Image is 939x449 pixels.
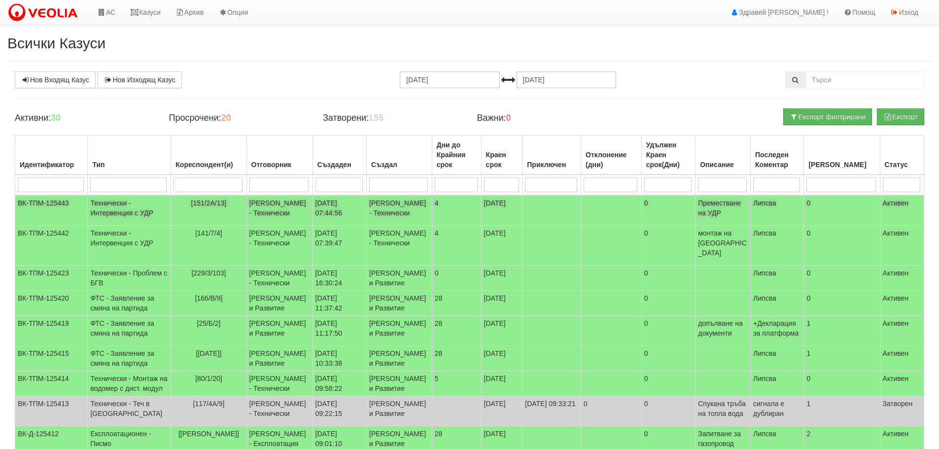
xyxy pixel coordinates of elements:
[174,158,243,172] div: Кореспондент(и)
[246,291,313,316] td: [PERSON_NAME] и Развитие
[246,346,313,371] td: [PERSON_NAME] и Развитие
[369,113,383,123] b: 155
[88,195,171,226] td: Технически - Интервенция с УДР
[753,375,776,382] span: Липсва
[804,266,880,291] td: 0
[88,291,171,316] td: ФТС - Заявление за смяна на партида
[880,226,924,266] td: Активен
[641,346,696,371] td: 0
[88,396,171,426] td: Технически - Теч в [GEOGRAPHIC_DATA]
[481,266,522,291] td: [DATE]
[367,291,432,316] td: [PERSON_NAME] и Развитие
[435,229,439,237] span: 4
[15,316,88,346] td: ВК-ТПМ-125419
[804,396,880,426] td: 1
[880,195,924,226] td: Активен
[641,266,696,291] td: 0
[880,396,924,426] td: Затворен
[880,291,924,316] td: Активен
[313,195,366,226] td: [DATE] 07:44:56
[435,319,443,327] span: 28
[804,371,880,396] td: 0
[313,371,366,396] td: [DATE] 09:58:22
[584,148,639,172] div: Отклонение (дни)
[367,195,432,226] td: [PERSON_NAME] - Технически
[323,113,462,123] h4: Затворени:
[313,266,366,291] td: [DATE] 16:30:24
[481,316,522,346] td: [DATE]
[435,294,443,302] span: 28
[246,371,313,396] td: [PERSON_NAME] - Технически
[804,226,880,266] td: 0
[246,316,313,346] td: [PERSON_NAME] и Развитие
[15,226,88,266] td: ВК-ТПМ-125442
[880,136,924,175] th: Статус: No sort applied, activate to apply an ascending sort
[644,138,693,172] div: Удължен Краен срок(Дни)
[641,316,696,346] td: 0
[196,349,221,357] span: [[DATE]]
[753,319,799,337] span: +Декларация за платформа
[753,199,776,207] span: Липсва
[191,199,227,207] span: [151/2А/13]
[191,269,226,277] span: [229/3/103]
[15,266,88,291] td: ВК-ТПМ-125423
[481,371,522,396] td: [DATE]
[880,266,924,291] td: Активен
[195,375,222,382] span: [80/1/20]
[506,113,511,123] b: 0
[581,396,642,426] td: 0
[367,371,432,396] td: [PERSON_NAME] и Развитие
[883,158,921,172] div: Статус
[367,266,432,291] td: [PERSON_NAME] и Развитие
[7,2,82,23] img: VeoliaLogo.png
[195,229,222,237] span: [141/7/4]
[313,291,366,316] td: [DATE] 11:37:42
[246,396,313,426] td: [PERSON_NAME] - Технически
[525,158,578,172] div: Приключен
[477,113,616,123] h4: Важни:
[481,396,522,426] td: [DATE]
[88,266,171,291] td: Технически - Проблем с БГВ
[315,158,364,172] div: Създаден
[246,195,313,226] td: [PERSON_NAME] - Технически
[313,316,366,346] td: [DATE] 11:17:50
[435,199,439,207] span: 4
[806,71,924,88] input: Търсене по Идентификатор, Бл/Вх/Ап, Тип, Описание, Моб. Номер, Имейл, Файл, Коментар,
[367,316,432,346] td: [PERSON_NAME] и Развитие
[15,136,88,175] th: Идентификатор: No sort applied, activate to apply an ascending sort
[641,136,696,175] th: Удължен Краен срок(Дни): No sort applied, activate to apply an ascending sort
[698,158,748,172] div: Описание
[313,346,366,371] td: [DATE] 10:33:38
[880,346,924,371] td: Активен
[15,371,88,396] td: ВК-ТПМ-125414
[641,226,696,266] td: 0
[15,113,154,123] h4: Активни:
[15,291,88,316] td: ВК-ТПМ-125420
[432,136,481,175] th: Дни до Крайния срок: No sort applied, activate to apply an ascending sort
[804,136,880,175] th: Брой Файлове: No sort applied, activate to apply an ascending sort
[783,108,872,125] button: Експорт филтрирани
[641,195,696,226] td: 0
[877,108,924,125] button: Експорт
[880,316,924,346] td: Активен
[522,396,581,426] td: [DATE] 09:33:21
[698,429,748,449] p: Запитване за газопровод
[481,195,522,226] td: [DATE]
[246,226,313,266] td: [PERSON_NAME] - Технически
[51,113,61,123] b: 30
[195,294,222,302] span: [166/В/9]
[435,375,439,382] span: 5
[15,396,88,426] td: ВК-ТПМ-125413
[581,136,642,175] th: Отклонение (дни): No sort applied, activate to apply an ascending sort
[753,294,776,302] span: Липсва
[481,346,522,371] td: [DATE]
[435,138,479,172] div: Дни до Крайния срок
[804,195,880,226] td: 0
[7,35,932,51] h2: Всички Казуси
[313,396,366,426] td: [DATE] 09:22:15
[696,136,751,175] th: Описание: No sort applied, activate to apply an ascending sort
[753,430,776,438] span: Липсва
[522,136,581,175] th: Приключен: No sort applied, activate to apply an ascending sort
[804,291,880,316] td: 0
[753,229,776,237] span: Липсва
